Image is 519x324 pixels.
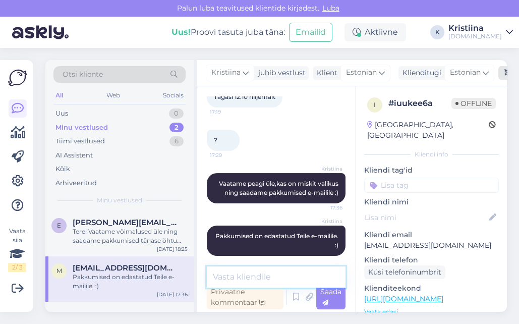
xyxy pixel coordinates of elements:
span: 17:19 [210,108,248,116]
span: Vaatame peagi üle,kas on miskit valikus ning saadame pakkumised e-mailile :) [219,180,340,196]
div: 0 [169,109,184,119]
span: i [374,101,376,109]
p: Kliendi tag'id [364,165,499,176]
span: Estonian [450,67,481,78]
p: Kliendi telefon [364,255,499,265]
span: E [57,222,61,229]
div: Klient [313,68,337,78]
div: All [53,89,65,102]
span: Estonian [346,67,377,78]
button: Emailid [289,23,332,42]
div: Minu vestlused [55,123,108,133]
img: Askly Logo [8,68,27,87]
b: Uus! [171,27,191,37]
p: Kliendi email [364,230,499,240]
span: 17:29 [210,151,248,159]
span: Kristiina [305,165,342,173]
p: Vaata edasi ... [364,307,499,316]
div: Socials [161,89,186,102]
div: Kliendi info [364,150,499,159]
div: AI Assistent [55,150,93,160]
input: Lisa nimi [365,212,487,223]
div: Pakkumised on edastatud Teile e-mailile. :) [73,273,188,291]
div: # iuukee6a [388,97,451,110]
div: Privaatne kommentaar [207,285,283,309]
div: Aktiivne [344,23,406,41]
span: ? [214,136,217,144]
div: Kõik [55,164,70,174]
p: [EMAIL_ADDRESS][DOMAIN_NAME] [364,240,499,251]
span: Kristiina [305,218,342,225]
div: Küsi telefoninumbrit [364,265,445,279]
span: Tagasi 12.10 hiljemalt [214,93,275,100]
span: m [56,267,62,275]
span: Erika.oppo19@gmail.com [73,218,178,227]
div: Kristiina [448,24,502,32]
div: Arhiveeritud [55,178,97,188]
span: Luba [319,4,342,13]
p: Kliendi nimi [364,197,499,207]
a: [URL][DOMAIN_NAME] [364,294,443,303]
div: [DATE] 18:25 [157,245,188,253]
input: Lisa tag [364,178,499,193]
span: mariliispismenjuk@gmail.com [73,263,178,273]
div: Uus [55,109,68,119]
span: Kristiina [211,67,241,78]
span: Pakkumised on edastatud Teile e-mailile. :) [215,232,340,249]
div: Tiimi vestlused [55,136,105,146]
span: Minu vestlused [97,196,142,205]
div: 2 [169,123,184,133]
div: 6 [169,136,184,146]
div: Proovi tasuta juba täna: [171,26,285,38]
div: [DOMAIN_NAME] [448,32,502,40]
span: Offline [451,98,496,109]
div: [DATE] 17:36 [157,291,188,298]
div: [GEOGRAPHIC_DATA], [GEOGRAPHIC_DATA] [367,120,489,141]
div: Web [104,89,122,102]
span: Otsi kliente [63,69,103,80]
span: 17:36 [305,204,342,211]
div: 2 / 3 [8,263,26,272]
div: K [430,25,444,39]
p: Klienditeekond [364,283,499,294]
span: 18:57 [305,256,342,264]
div: juhib vestlust [254,68,306,78]
a: Kristiina[DOMAIN_NAME] [448,24,513,40]
div: Vaata siia [8,227,26,272]
div: Klienditugi [398,68,441,78]
div: Tere! Vaatame võimalused üle ning saadame pakkumised tänase õhtu jooksul e-mailile :) [73,227,188,245]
